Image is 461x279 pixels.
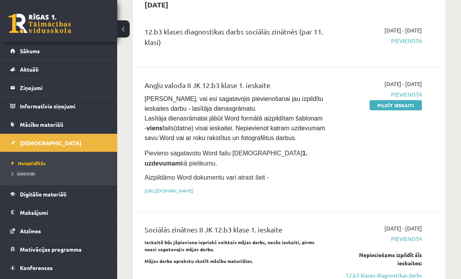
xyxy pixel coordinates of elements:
[20,264,53,271] span: Konferences
[20,203,107,221] legend: Maksājumi
[10,79,107,97] a: Ziņojumi
[384,26,422,34] span: [DATE] - [DATE]
[20,191,66,198] span: Digitālie materiāli
[145,224,325,239] div: Sociālās zinātnes II JK 12.b3 klase 1. ieskaite
[145,150,307,167] strong: 1. uzdevumam
[20,66,39,73] span: Aktuāli
[337,90,422,99] span: Pievienota
[20,227,41,234] span: Atzīmes
[10,222,107,240] a: Atzīmes
[20,139,81,146] span: [DEMOGRAPHIC_DATA]
[20,121,63,128] span: Mācību materiāli
[12,170,35,176] span: Izlabotās
[145,150,307,167] span: Pievieno sagatavoto Word failu [DEMOGRAPHIC_DATA] kā pielikumu.
[20,97,107,115] legend: Informatīvie ziņojumi
[384,224,422,232] span: [DATE] - [DATE]
[145,258,254,264] strong: Mājas darba aprakstu skatīt mācību materiālos.
[145,239,314,252] strong: Ieskaitē būs jāpievieno iepriekš veiktais mājas darbs, nesāc ieskaiti, pirms neesi sagatavojis mā...
[337,235,422,243] span: Pievienota
[10,115,107,133] a: Mācību materiāli
[145,187,193,194] a: [URL][DOMAIN_NAME]
[145,95,327,141] span: [PERSON_NAME], vai esi sagatavojis pievienošanai jau izpildītu ieskaites darbu - lasītāja dienasg...
[10,259,107,277] a: Konferences
[10,203,107,221] a: Maksājumi
[145,174,269,181] span: Aizpildāmo Word dokumentu vari atrast šeit -
[10,97,107,115] a: Informatīvie ziņojumi
[10,134,107,152] a: [DEMOGRAPHIC_DATA]
[337,37,422,45] span: Pievienota
[12,160,46,166] span: Neizpildītās
[10,240,107,258] a: Motivācijas programma
[384,80,422,88] span: [DATE] - [DATE]
[10,60,107,78] a: Aktuāli
[12,170,109,177] a: Izlabotās
[20,246,82,253] span: Motivācijas programma
[147,125,163,131] strong: viens
[145,26,325,51] div: 12.b3 klases diagnostikas darbs sociālās zinātnēs (par 11. klasi)
[9,14,71,33] a: Rīgas 1. Tālmācības vidusskola
[10,185,107,203] a: Digitālie materiāli
[20,79,107,97] legend: Ziņojumi
[12,160,109,167] a: Neizpildītās
[337,251,422,267] div: Nepieciešams izpildīt šīs ieskaites:
[10,42,107,60] a: Sākums
[145,80,325,94] div: Angļu valoda II JK 12.b3 klase 1. ieskaite
[370,100,422,110] a: Pildīt ieskaiti
[20,47,40,54] span: Sākums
